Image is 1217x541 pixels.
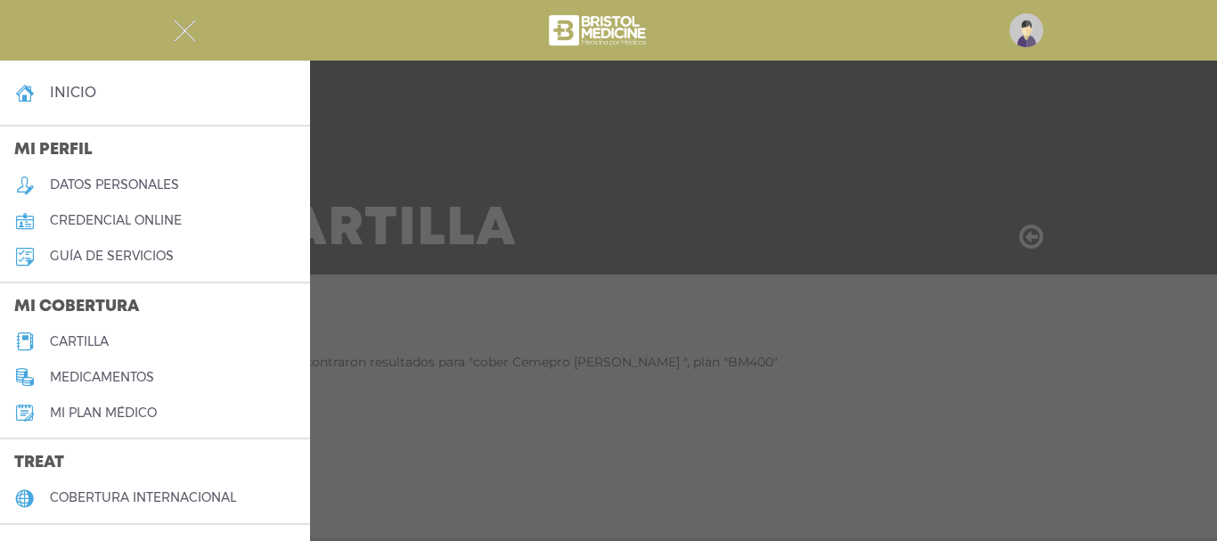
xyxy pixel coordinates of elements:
h5: cobertura internacional [50,490,236,505]
h5: medicamentos [50,370,154,385]
img: bristol-medicine-blanco.png [546,9,652,52]
h5: Mi plan médico [50,406,157,421]
img: Cober_menu-close-white.svg [174,20,196,42]
h5: datos personales [50,177,179,193]
h5: cartilla [50,334,109,349]
h5: credencial online [50,213,182,228]
h4: inicio [50,84,96,101]
img: profile-placeholder.svg [1009,13,1043,47]
h5: guía de servicios [50,249,174,264]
